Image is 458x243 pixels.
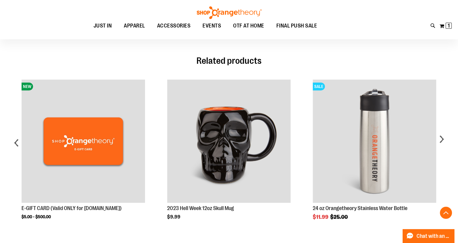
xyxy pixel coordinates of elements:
[167,205,234,211] a: 2023 Hell Week 12oz Skull Mug
[448,23,450,29] span: 1
[21,214,51,219] span: $5.00 - $500.00
[157,19,191,33] span: ACCESSORIES
[227,19,270,33] a: OTF AT HOME
[167,79,291,203] img: Product image for Hell Week 12oz Skull Mug
[21,79,145,204] a: Product Page Link
[276,19,317,33] span: FINAL PUSH SALE
[21,205,122,211] a: E-GIFT CARD (Valid ONLY for [DOMAIN_NAME])
[435,70,447,220] div: next
[313,79,436,204] a: Product Page Link
[313,83,325,90] span: SALE
[403,229,455,243] button: Chat with an Expert
[11,70,23,220] div: prev
[440,207,452,219] button: Back To Top
[330,214,349,220] span: $25.00
[196,6,262,19] img: Shop Orangetheory
[203,19,221,33] span: EVENTS
[233,19,264,33] span: OTF AT HOME
[21,83,33,90] span: NEW
[196,56,262,66] span: Related products
[313,79,436,203] img: Product image for 24oz. Orangetheory Stainless Water Bottle
[87,19,118,33] a: JUST IN
[167,214,181,220] span: $9.99
[417,233,451,239] span: Chat with an Expert
[151,19,197,33] a: ACCESSORIES
[124,19,145,33] span: APPAREL
[21,79,145,203] img: E-GIFT CARD (Valid ONLY for ShopOrangetheory.com)
[196,19,227,33] a: EVENTS
[313,214,329,220] span: $11.99
[313,205,407,211] a: 24 oz Orangetheory Stainless Water Bottle
[94,19,112,33] span: JUST IN
[118,19,151,33] a: APPAREL
[167,79,291,204] a: Product Page Link
[270,19,323,33] a: FINAL PUSH SALE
